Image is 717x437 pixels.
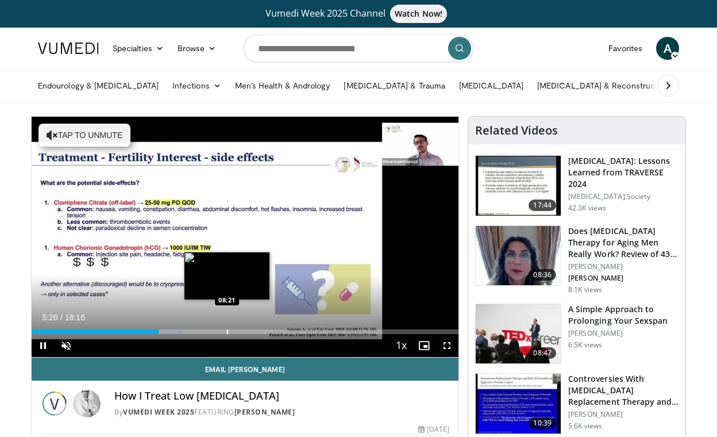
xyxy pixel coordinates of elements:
a: [MEDICAL_DATA] [452,74,530,97]
p: 42.3K views [568,204,606,213]
p: [PERSON_NAME] [568,410,679,419]
span: / [60,313,63,322]
span: 08:36 [529,269,556,281]
p: [MEDICAL_DATA] Society [568,192,679,201]
a: Browse [171,37,223,60]
span: 18:16 [65,313,85,322]
button: Pause [32,334,55,357]
a: 08:36 Does [MEDICAL_DATA] Therapy for Aging Men Really Work? Review of 43 St… [PERSON_NAME] [PERS... [475,225,679,294]
img: 418933e4-fe1c-4c2e-be56-3ce3ec8efa3b.150x105_q85_crop-smart_upscale.jpg [476,374,561,434]
button: Playback Rate [390,334,413,357]
a: 17:44 [MEDICAL_DATA]: Lessons Learned from TRAVERSE 2024 [MEDICAL_DATA] Society 42.3K views [475,155,679,216]
h3: Does [MEDICAL_DATA] Therapy for Aging Men Really Work? Review of 43 St… [568,225,679,260]
a: Vumedi Week 2025 ChannelWatch Now! [40,5,677,23]
button: Enable picture-in-picture mode [413,334,435,357]
p: [PERSON_NAME] [568,274,679,283]
img: VuMedi Logo [38,43,99,54]
h4: How I Treat Low [MEDICAL_DATA] [114,390,449,402]
p: 6.5K views [568,340,602,350]
div: Progress Bar [32,329,458,334]
span: 5:26 [42,313,57,322]
a: Endourology & [MEDICAL_DATA] [31,74,165,97]
button: Unmute [55,334,78,357]
p: [PERSON_NAME] [568,329,679,338]
p: 5.6K views [568,421,602,431]
input: Search topics, interventions [244,34,473,62]
h3: Controversies With [MEDICAL_DATA] Replacement Therapy and [MEDICAL_DATA] Can… [568,373,679,408]
img: 1317c62a-2f0d-4360-bee0-b1bff80fed3c.150x105_q85_crop-smart_upscale.jpg [476,156,561,216]
a: [PERSON_NAME] [234,407,295,417]
span: Watch Now! [390,5,447,23]
span: 17:44 [529,200,556,211]
span: 10:39 [529,417,556,429]
a: A [656,37,679,60]
img: c4bd4661-e278-4c34-863c-57c104f39734.150x105_q85_crop-smart_upscale.jpg [476,304,561,364]
a: Infections [165,74,228,97]
span: 08:47 [529,347,556,359]
a: 08:47 A Simple Approach to Prolonging Your Sexspan [PERSON_NAME] 6.5K views [475,304,679,365]
h4: Related Videos [475,124,558,137]
a: Email [PERSON_NAME] [32,358,458,381]
button: Tap to unmute [38,124,130,147]
video-js: Video Player [32,117,458,358]
p: 8.1K views [568,285,602,294]
a: Favorites [602,37,649,60]
a: [MEDICAL_DATA] & Trauma [337,74,452,97]
div: By FEATURING [114,407,449,417]
button: Fullscreen [435,334,458,357]
a: Specialties [106,37,171,60]
img: Vumedi Week 2025 [41,390,68,417]
img: 4d4bce34-7cbb-4531-8d0c-5308a71d9d6c.150x105_q85_crop-smart_upscale.jpg [476,226,561,286]
a: Men’s Health & Andrology [228,74,337,97]
img: Avatar [73,390,101,417]
h3: A Simple Approach to Prolonging Your Sexspan [568,304,679,327]
img: image.jpeg [184,252,270,300]
a: 10:39 Controversies With [MEDICAL_DATA] Replacement Therapy and [MEDICAL_DATA] Can… [PERSON_NAME]... [475,373,679,434]
div: [DATE] [418,424,449,435]
h3: [MEDICAL_DATA]: Lessons Learned from TRAVERSE 2024 [568,155,679,190]
p: [PERSON_NAME] [568,262,679,271]
a: Vumedi Week 2025 [123,407,194,417]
